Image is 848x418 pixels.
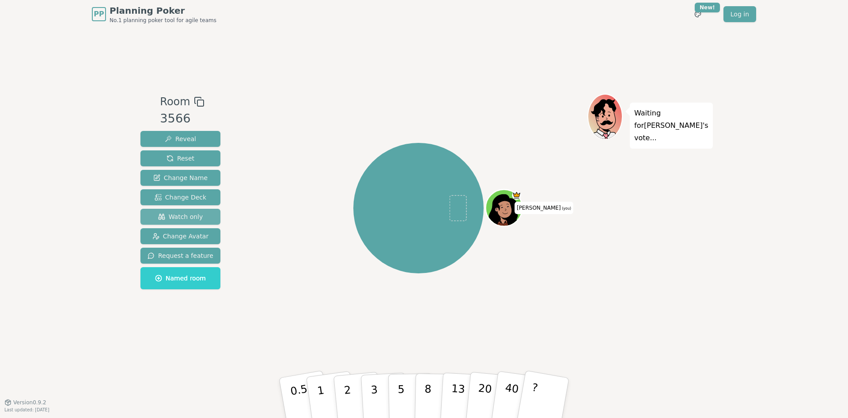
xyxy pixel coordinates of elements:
[13,399,46,406] span: Version 0.9.2
[155,274,206,283] span: Named room
[140,209,220,225] button: Watch only
[695,3,720,12] div: New!
[165,134,196,143] span: Reveal
[515,202,573,214] span: Click to change your name
[690,6,706,22] button: New!
[160,94,190,110] span: Room
[4,407,49,412] span: Last updated: [DATE]
[152,232,209,241] span: Change Avatar
[140,248,220,264] button: Request a feature
[512,191,521,200] span: Pamela is the host
[158,212,203,221] span: Watch only
[561,207,572,211] span: (you)
[487,191,521,225] button: Click to change your avatar
[140,150,220,166] button: Reset
[92,4,216,24] a: PPPlanning PokerNo.1 planning poker tool for agile teams
[110,4,216,17] span: Planning Poker
[723,6,756,22] a: Log in
[4,399,46,406] button: Version0.9.2
[634,107,708,144] p: Waiting for [PERSON_NAME] 's vote...
[140,170,220,186] button: Change Name
[140,131,220,147] button: Reveal
[110,17,216,24] span: No.1 planning poker tool for agile teams
[153,173,208,182] span: Change Name
[148,251,213,260] span: Request a feature
[94,9,104,19] span: PP
[167,154,194,163] span: Reset
[140,189,220,205] button: Change Deck
[140,228,220,244] button: Change Avatar
[160,110,204,128] div: 3566
[140,267,220,289] button: Named room
[155,193,206,202] span: Change Deck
